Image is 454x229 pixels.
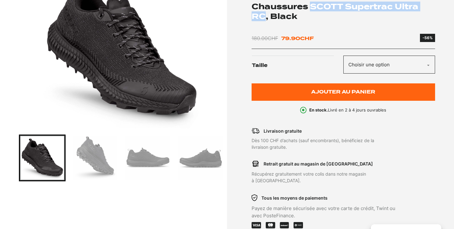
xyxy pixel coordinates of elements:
[264,160,373,167] p: Retrait gratuit au magasin de [GEOGRAPHIC_DATA]
[300,35,314,41] span: CHF
[252,137,399,150] p: Dès 100 CHF d’achats (sauf encombrants), bénéficiez de la livraison gratuite.
[178,135,224,181] div: Go to slide 4
[72,135,119,181] div: Go to slide 2
[252,83,435,101] button: Ajouter au panier
[309,107,386,113] p: Livré en 2 à 4 jours ouvrables
[252,35,278,41] bdi: 180.00
[422,35,433,41] div: -56%
[252,56,343,75] label: Taille
[268,35,278,41] span: CHF
[281,35,314,41] bdi: 79.90
[252,171,399,184] p: Récupérez gratuitement votre colis dans notre magasin à [GEOGRAPHIC_DATA].
[19,135,66,181] div: Go to slide 1
[125,135,171,181] div: Go to slide 3
[309,107,328,112] b: En stock.
[311,89,375,95] span: Ajouter au panier
[252,2,435,21] h1: Chaussures SCOTT Supertrac Ultra RC, Black
[264,128,302,134] p: Livraison gratuite
[252,205,399,219] p: Payez de manière sécurisée avec votre carte de crédit, Twint ou avec PosteFinance.
[261,195,328,201] p: Tous les moyens de paiements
